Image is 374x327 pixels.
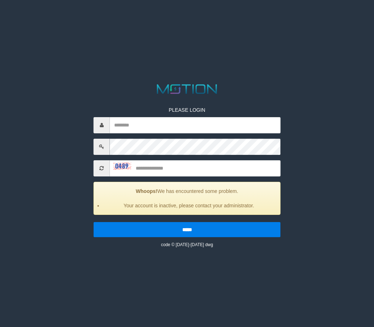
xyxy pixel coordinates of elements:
small: code © [DATE]-[DATE] dwg [161,242,213,247]
p: PLEASE LOGIN [94,106,281,114]
li: Your account is inactive, please contact your administrator. [103,202,275,209]
img: captcha [113,162,131,170]
div: We has encountered some problem. [94,182,281,215]
img: MOTION_logo.png [154,83,220,96]
strong: Whoops! [136,188,157,194]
